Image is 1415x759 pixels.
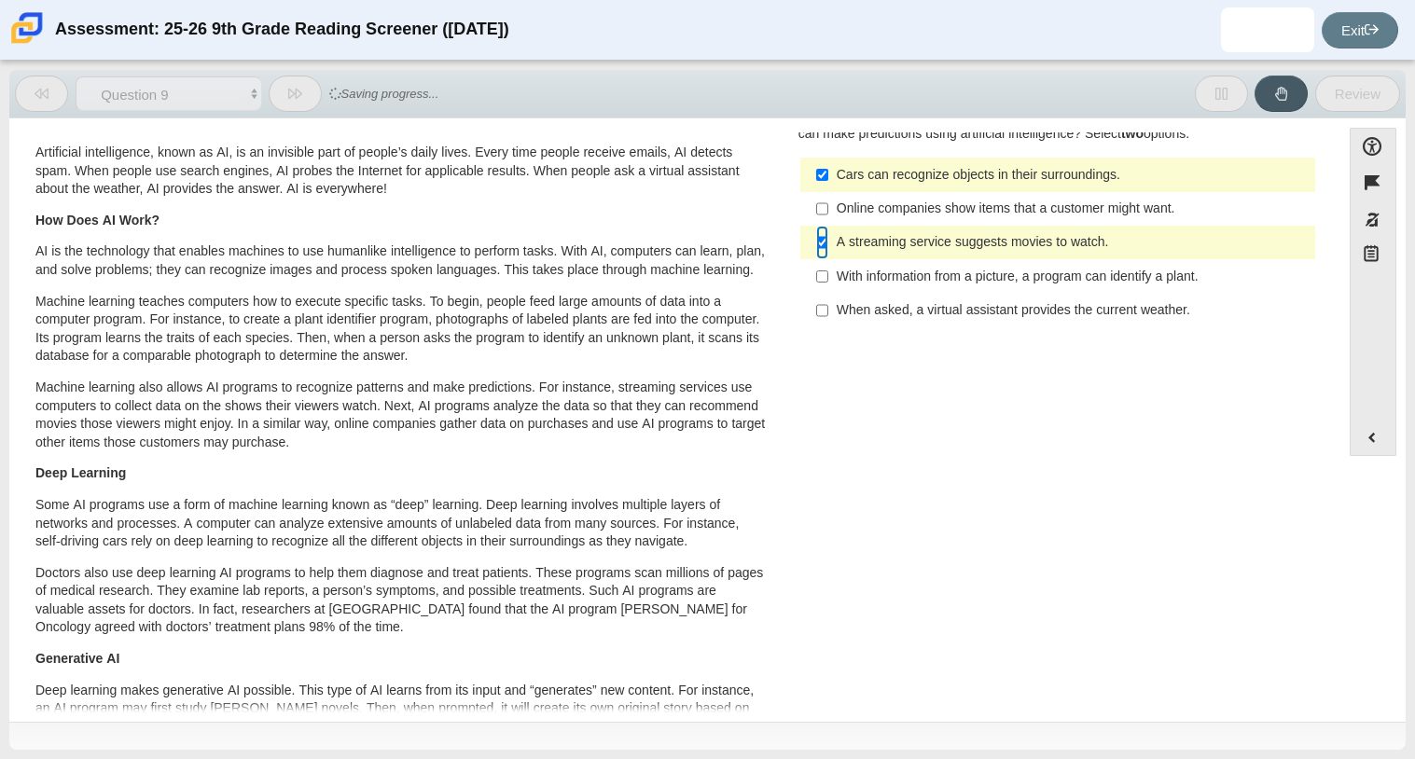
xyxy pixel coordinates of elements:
div: With information from a picture, a program can identify a plant. [837,268,1308,286]
p: Artificial intelligence, known as AI, is an invisible part of people’s daily lives. Every time pe... [35,144,768,199]
p: Machine learning teaches computers how to execute specific tasks. To begin, people feed large amo... [35,293,768,366]
button: Expand menu. Displays the button labels. [1351,420,1395,455]
div: When asked, a virtual assistant provides the current weather. [837,301,1308,320]
p: AI is the technology that enables machines to use humanlike intelligence to perform tasks. With A... [35,242,768,279]
img: marialis.velazquez.HXfIk0 [1253,15,1283,45]
span: Saving progress... [329,79,439,108]
p: Doctors also use deep learning AI programs to help them diagnose and treat patients. These progra... [35,564,768,637]
p: Machine learning also allows AI programs to recognize patterns and make predictions. For instance... [35,379,768,451]
b: two [1121,125,1144,142]
div: Assessment items [19,128,1331,714]
b: Generative AI [35,650,119,667]
div: Cars can recognize objects in their surroundings. [837,166,1308,185]
button: Review [1315,76,1400,112]
a: Carmen School of Science & Technology [7,34,47,50]
div: Online companies show items that a customer might want. [837,200,1308,218]
p: Some AI programs use a form of machine learning known as “deep” learning. Deep learning involves ... [35,496,768,551]
b: Deep Learning [35,464,126,481]
button: Flag item [1350,164,1396,200]
button: Notepad [1350,238,1396,276]
button: Toggle response masking [1350,201,1396,238]
button: Open Accessibility Menu [1350,128,1396,164]
div: Assessment: 25-26 9th Grade Reading Screener ([DATE]) [55,7,509,52]
div: A streaming service suggests movies to watch. [837,233,1308,252]
img: Carmen School of Science & Technology [7,8,47,48]
b: How Does AI Work? [35,212,160,228]
a: Exit [1322,12,1398,48]
button: Raise Your Hand [1255,76,1308,112]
